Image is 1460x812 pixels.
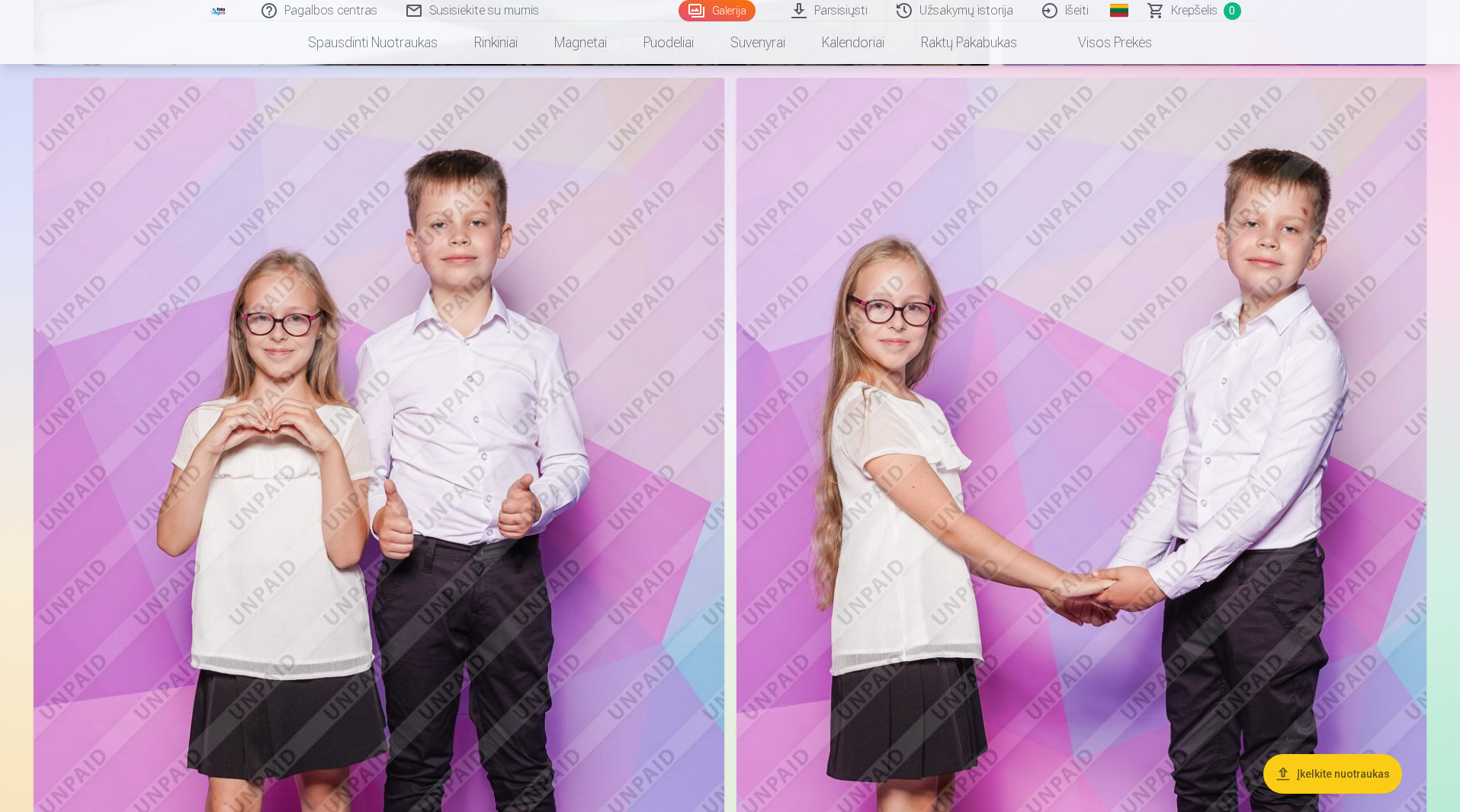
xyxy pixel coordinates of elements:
[210,6,227,15] img: /fa2
[625,21,712,64] a: Puodeliai
[290,21,456,64] a: Spausdinti nuotraukas
[536,21,625,64] a: Magnetai
[456,21,536,64] a: Rinkiniai
[1171,2,1218,20] span: Krepšelis
[712,21,804,64] a: Suvenyrai
[903,21,1035,64] a: Raktų pakabukas
[804,21,903,64] a: Kalendoriai
[1035,21,1170,64] a: Visos prekės
[1224,2,1241,20] span: 0
[1263,754,1402,794] button: Įkelkite nuotraukas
